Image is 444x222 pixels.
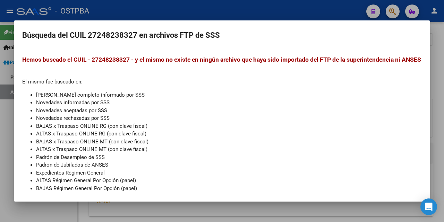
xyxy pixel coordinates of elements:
li: ALTAS x Traspaso ONLINE RG (con clave fiscal) [36,130,422,138]
li: Padrón de Jubilados de ANSES [36,161,422,169]
li: Expedientes Régimen General [36,169,422,177]
li: Padrón de Desempleo de SSS [36,153,422,161]
li: Novedades aceptadas por SSS [36,107,422,115]
li: Novedades informadas por SSS [36,99,422,107]
li: ALTAS Monótributo por Opción (papel) [36,192,422,200]
li: [PERSON_NAME] completo informado por SSS [36,91,422,99]
span: Hemos buscado el CUIL - 27248238327 - y el mismo no existe en ningún archivo que haya sido import... [22,56,421,63]
h2: Búsqueda del CUIL 27248238327 en archivos FTP de SSS [22,29,422,42]
li: Novedades rechazadas por SSS [36,114,422,122]
li: BAJAS x Traspaso ONLINE MT (con clave fiscal) [36,138,422,146]
div: Open Intercom Messenger [420,198,437,215]
li: ALTAS x Traspaso ONLINE MT (con clave fiscal) [36,145,422,153]
li: BAJAS x Traspaso ONLINE RG (con clave fiscal) [36,122,422,130]
li: ALTAS Régimen General Por Opción (papel) [36,177,422,185]
li: BAJAS Régimen General Por Opción (papel) [36,185,422,193]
